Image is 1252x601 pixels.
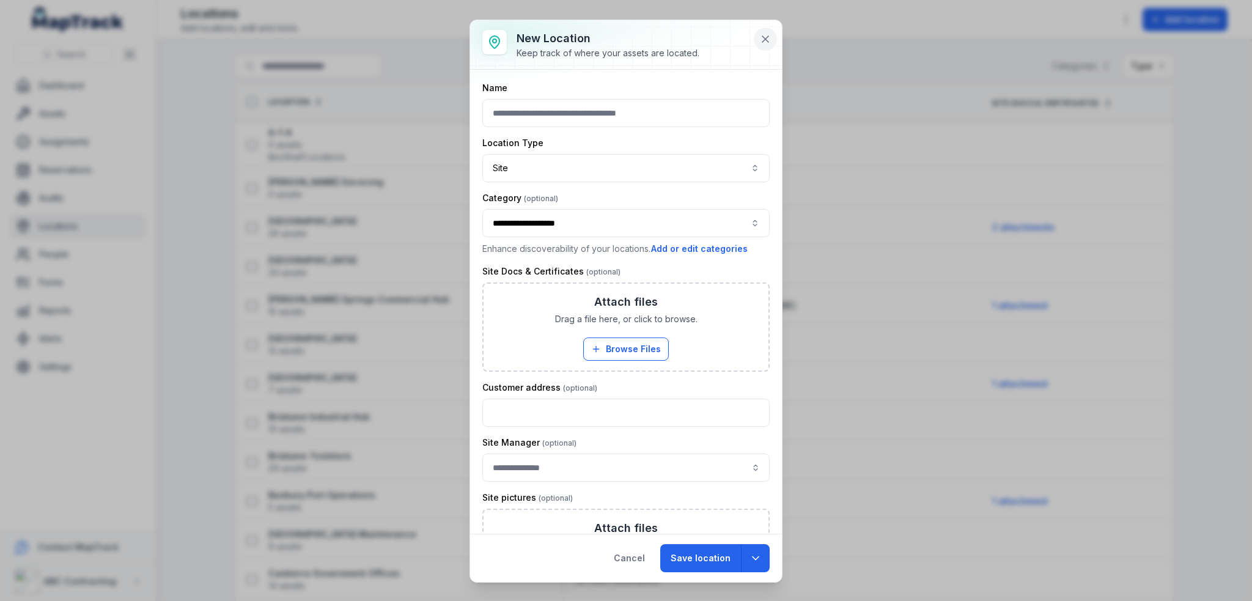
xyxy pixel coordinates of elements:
label: Category [482,192,558,204]
input: location-add:cf[5e46382d-f712-41fb-848f-a7473c324c31]-label [482,454,770,482]
button: Save location [660,544,741,572]
h3: Attach files [594,293,658,311]
label: Site pictures [482,492,573,504]
h3: Attach files [594,520,658,537]
span: Drag a file here, or click to browse. [555,313,698,325]
label: Customer address [482,382,597,394]
label: Site Manager [482,437,576,449]
div: Keep track of where your assets are located. [517,47,699,59]
label: Name [482,82,507,94]
button: Site [482,154,770,182]
p: Enhance discoverability of your locations. [482,242,770,256]
button: Browse Files [583,337,669,361]
button: Add or edit categories [650,242,748,256]
h3: New location [517,30,699,47]
label: Location Type [482,137,543,149]
button: Cancel [603,544,655,572]
label: Site Docs & Certificates [482,265,620,278]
